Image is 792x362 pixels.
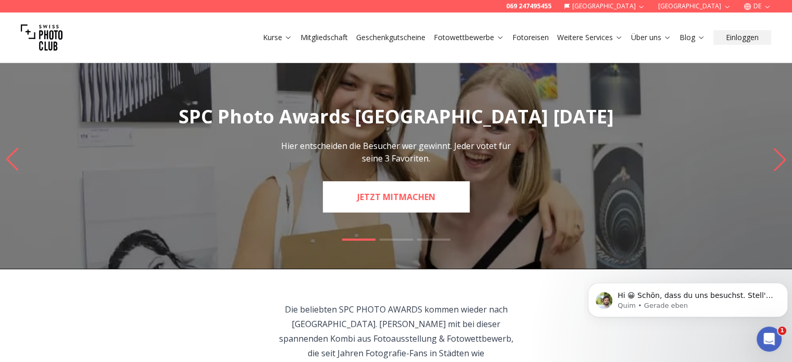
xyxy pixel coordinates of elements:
button: Kurse [259,30,296,45]
a: Mitgliedschaft [300,32,348,43]
a: Fotowettbewerbe [434,32,504,43]
iframe: Intercom live chat [757,327,782,352]
button: Blog [675,30,709,45]
button: Weitere Services [553,30,627,45]
a: Fotoreisen [512,32,549,43]
a: Kurse [263,32,292,43]
button: Einloggen [713,30,771,45]
a: 069 247495455 [506,2,551,10]
button: Fotowettbewerbe [430,30,508,45]
a: Über uns [631,32,671,43]
img: Swiss photo club [21,17,62,58]
a: JETZT MITMACHEN [323,181,470,213]
a: Weitere Services [557,32,623,43]
button: Geschenkgutscheine [352,30,430,45]
iframe: Intercom notifications Nachricht [584,261,792,334]
button: Mitgliedschaft [296,30,352,45]
button: Fotoreisen [508,30,553,45]
p: Hier entscheiden die Besucher wer gewinnt. Jeder votet für seine 3 Favoriten. [280,140,513,165]
button: Über uns [627,30,675,45]
a: Geschenkgutscheine [356,32,425,43]
a: Blog [680,32,705,43]
span: 1 [778,327,786,335]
